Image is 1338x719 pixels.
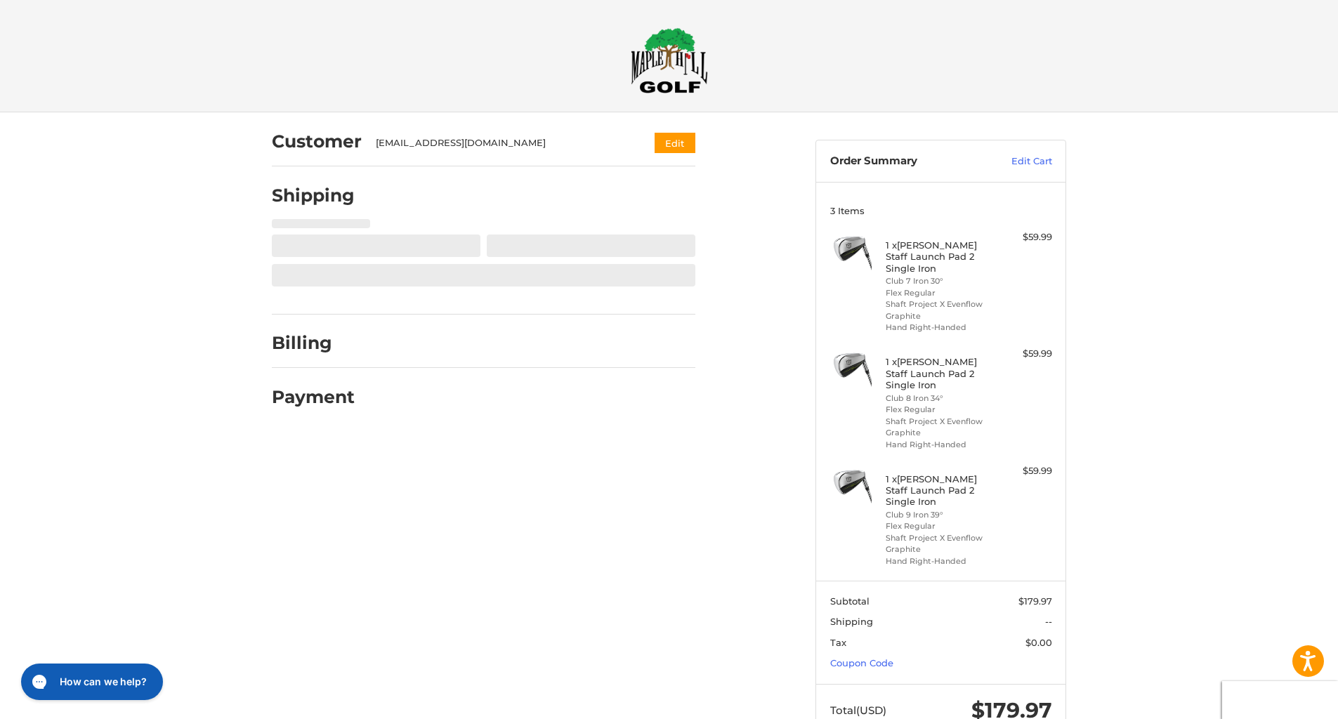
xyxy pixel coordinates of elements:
[830,205,1052,216] h3: 3 Items
[886,322,993,334] li: Hand Right-Handed
[886,287,993,299] li: Flex Regular
[886,275,993,287] li: Club 7 Iron 30°
[272,185,355,206] h2: Shipping
[830,704,886,717] span: Total (USD)
[830,595,870,607] span: Subtotal
[272,131,362,152] h2: Customer
[981,154,1052,169] a: Edit Cart
[886,555,993,567] li: Hand Right-Handed
[655,133,695,153] button: Edit
[1025,637,1052,648] span: $0.00
[886,509,993,521] li: Club 9 Iron 39°
[997,347,1052,361] div: $59.99
[376,136,628,150] div: [EMAIL_ADDRESS][DOMAIN_NAME]
[997,230,1052,244] div: $59.99
[886,439,993,451] li: Hand Right-Handed
[886,520,993,532] li: Flex Regular
[886,532,993,555] li: Shaft Project X Evenflow Graphite
[886,393,993,404] li: Club 8 Iron 34°
[1222,681,1338,719] iframe: Google Customer Reviews
[886,404,993,416] li: Flex Regular
[631,27,708,93] img: Maple Hill Golf
[14,659,167,705] iframe: Gorgias live chat messenger
[886,473,993,508] h4: 1 x [PERSON_NAME] Staff Launch Pad 2 Single Iron
[830,657,893,668] a: Coupon Code
[997,464,1052,478] div: $59.99
[886,356,993,390] h4: 1 x [PERSON_NAME] Staff Launch Pad 2 Single Iron
[886,298,993,322] li: Shaft Project X Evenflow Graphite
[830,616,873,627] span: Shipping
[272,332,354,354] h2: Billing
[1045,616,1052,627] span: --
[1018,595,1052,607] span: $179.97
[830,637,846,648] span: Tax
[272,386,355,408] h2: Payment
[830,154,981,169] h3: Order Summary
[886,239,993,274] h4: 1 x [PERSON_NAME] Staff Launch Pad 2 Single Iron
[886,416,993,439] li: Shaft Project X Evenflow Graphite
